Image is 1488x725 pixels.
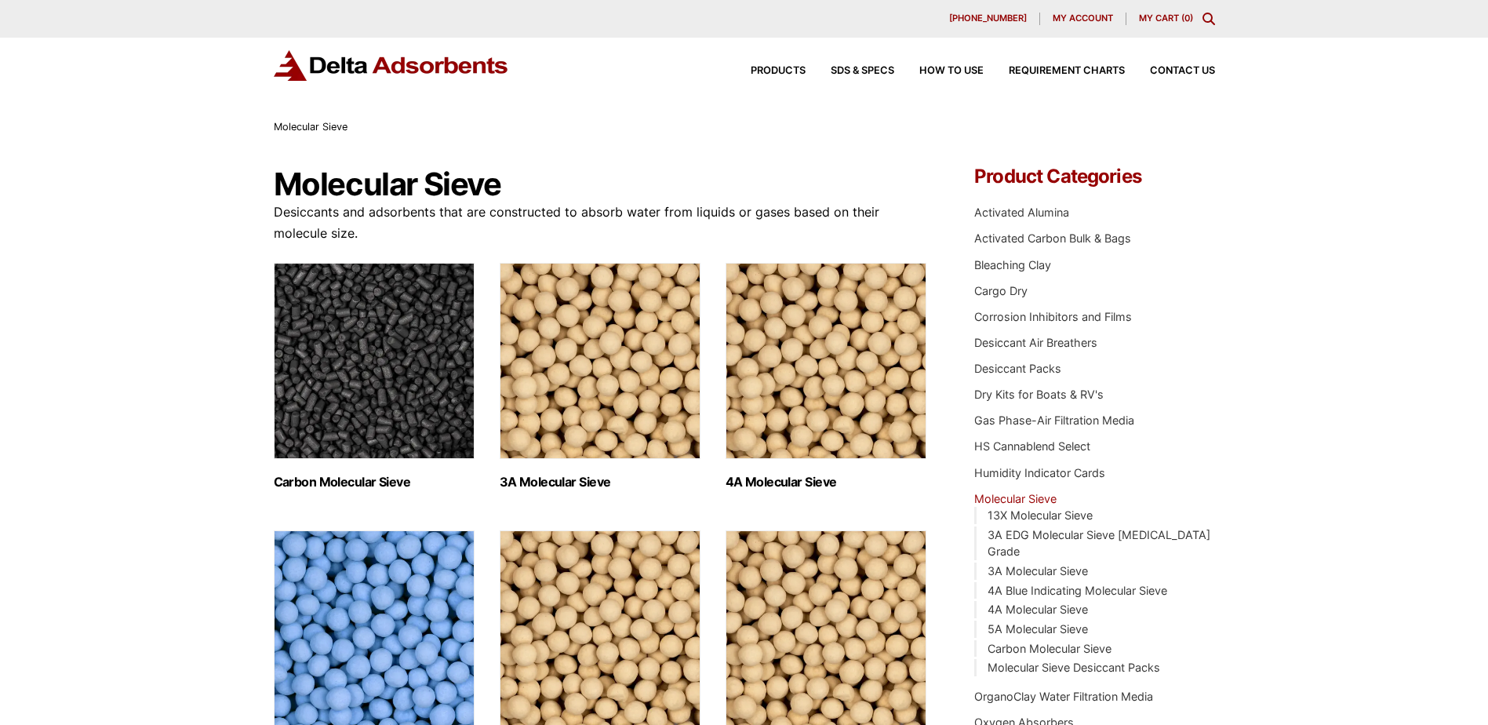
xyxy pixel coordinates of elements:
a: Visit product category Carbon Molecular Sieve [274,263,475,490]
span: Molecular Sieve [274,121,347,133]
img: Carbon Molecular Sieve [274,263,475,459]
a: 13X Molecular Sieve [988,508,1093,522]
span: SDS & SPECS [831,66,894,76]
a: Desiccant Packs [974,362,1061,375]
a: 3A EDG Molecular Sieve [MEDICAL_DATA] Grade [988,528,1210,559]
a: Products [726,66,806,76]
a: My Cart (0) [1139,13,1193,24]
a: Bleaching Clay [974,258,1051,271]
a: Desiccant Air Breathers [974,336,1097,349]
a: Molecular Sieve [974,492,1057,505]
a: Contact Us [1125,66,1215,76]
h2: 4A Molecular Sieve [726,475,926,490]
a: 4A Molecular Sieve [988,603,1088,616]
span: Products [751,66,806,76]
a: Humidity Indicator Cards [974,466,1105,479]
a: Corrosion Inhibitors and Films [974,310,1132,323]
a: Molecular Sieve Desiccant Packs [988,661,1160,674]
a: SDS & SPECS [806,66,894,76]
p: Desiccants and adsorbents that are constructed to absorb water from liquids or gases based on the... [274,202,928,244]
a: My account [1040,13,1126,25]
a: OrganoClay Water Filtration Media [974,690,1153,703]
a: Cargo Dry [974,284,1028,297]
img: 3A Molecular Sieve [500,263,700,459]
div: Toggle Modal Content [1202,13,1215,25]
h4: Product Categories [974,167,1214,186]
a: Requirement Charts [984,66,1125,76]
a: Dry Kits for Boats & RV's [974,388,1104,401]
img: Delta Adsorbents [274,50,509,81]
a: Activated Carbon Bulk & Bags [974,231,1131,245]
a: Gas Phase-Air Filtration Media [974,414,1134,427]
h2: Carbon Molecular Sieve [274,475,475,490]
a: Carbon Molecular Sieve [988,642,1111,655]
span: 0 [1184,13,1190,24]
a: Activated Alumina [974,206,1069,219]
a: 3A Molecular Sieve [988,564,1088,577]
span: [PHONE_NUMBER] [949,14,1027,23]
span: Contact Us [1150,66,1215,76]
span: How to Use [919,66,984,76]
span: Requirement Charts [1009,66,1125,76]
a: 4A Blue Indicating Molecular Sieve [988,584,1167,597]
a: Visit product category 3A Molecular Sieve [500,263,700,490]
a: How to Use [894,66,984,76]
a: [PHONE_NUMBER] [937,13,1040,25]
a: 5A Molecular Sieve [988,622,1088,636]
h1: Molecular Sieve [274,167,928,202]
a: Visit product category 4A Molecular Sieve [726,263,926,490]
img: 4A Molecular Sieve [726,263,926,459]
span: My account [1053,14,1113,23]
h2: 3A Molecular Sieve [500,475,700,490]
a: HS Cannablend Select [974,439,1090,453]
